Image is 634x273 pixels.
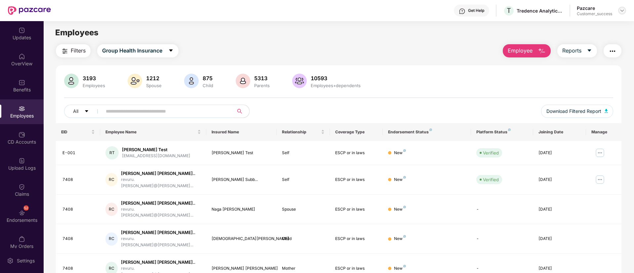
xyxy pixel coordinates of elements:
[253,83,271,88] div: Parents
[19,53,25,60] img: svg+xml;base64,PHN2ZyBpZD0iSG9tZSIgeG1sbnM9Imh0dHA6Ly93d3cudzMub3JnLzIwMDAvc3ZnIiB3aWR0aD0iMjAiIG...
[557,44,597,57] button: Reportscaret-down
[105,203,118,216] div: RC
[503,44,551,57] button: Employee
[145,75,163,82] div: 1212
[19,210,25,216] img: svg+xml;base64,PHN2ZyBpZD0iRW5kb3JzZW1lbnRzIiB4bWxucz0iaHR0cDovL3d3dy53My5vcmcvMjAwMC9zdmciIHdpZH...
[121,170,201,177] div: [PERSON_NAME] [PERSON_NAME]..
[212,150,272,156] div: [PERSON_NAME] Test
[595,174,605,185] img: manageButton
[56,44,91,57] button: Filters
[61,129,90,135] span: EID
[507,7,511,15] span: T
[81,75,106,82] div: 3193
[121,229,201,236] div: [PERSON_NAME] [PERSON_NAME]..
[483,150,499,156] div: Verified
[56,123,100,141] th: EID
[282,265,324,272] div: Mother
[538,236,581,242] div: [DATE]
[309,75,362,82] div: 10593
[212,206,272,213] div: Naga [PERSON_NAME]
[595,148,605,158] img: manageButton
[586,123,621,141] th: Manage
[122,147,190,153] div: [PERSON_NAME] Test
[121,200,201,206] div: [PERSON_NAME] [PERSON_NAME]..
[61,47,69,55] img: svg+xml;base64,PHN2ZyB4bWxucz0iaHR0cDovL3d3dy53My5vcmcvMjAwMC9zdmciIHdpZHRoPSIyNCIgaGVpZ2h0PSIyNC...
[15,257,37,264] div: Settings
[201,83,215,88] div: Child
[292,74,307,88] img: svg+xml;base64,PHN2ZyB4bWxucz0iaHR0cDovL3d3dy53My5vcmcvMjAwMC9zdmciIHhtbG5zOnhsaW5rPSJodHRwOi8vd3...
[233,109,246,114] span: search
[62,265,95,272] div: 7408
[508,47,533,55] span: Employee
[394,265,406,272] div: New
[19,184,25,190] img: svg+xml;base64,PHN2ZyBpZD0iQ2xhaW0iIHhtbG5zPSJodHRwOi8vd3d3LnczLm9yZy8yMDAwL3N2ZyIgd2lkdGg9IjIwIi...
[102,47,162,55] span: Group Health Insurance
[282,236,324,242] div: Child
[62,150,95,156] div: E-001
[335,206,377,213] div: ESCP or in laws
[201,75,215,82] div: 875
[121,177,201,189] div: revuru.[PERSON_NAME]@[PERSON_NAME]...
[587,48,592,54] span: caret-down
[212,236,272,242] div: [DEMOGRAPHIC_DATA][PERSON_NAME]
[64,74,79,88] img: svg+xml;base64,PHN2ZyB4bWxucz0iaHR0cDovL3d3dy53My5vcmcvMjAwMC9zdmciIHhtbG5zOnhsaW5rPSJodHRwOi8vd3...
[309,83,362,88] div: Employees+dependents
[145,83,163,88] div: Spouse
[517,8,563,14] div: Tredence Analytics Solutions Private Limited
[476,129,528,135] div: Platform Status
[394,236,406,242] div: New
[62,206,95,213] div: 7408
[212,177,272,183] div: [PERSON_NAME] Subb...
[403,235,406,238] img: svg+xml;base64,PHN2ZyB4bWxucz0iaHR0cDovL3d3dy53My5vcmcvMjAwMC9zdmciIHdpZHRoPSI4IiBoZWlnaHQ9IjgiIH...
[508,128,511,131] img: svg+xml;base64,PHN2ZyB4bWxucz0iaHR0cDovL3d3dy53My5vcmcvMjAwMC9zdmciIHdpZHRoPSI4IiBoZWlnaHQ9IjgiIH...
[81,83,106,88] div: Employees
[19,105,25,112] img: svg+xml;base64,PHN2ZyBpZD0iRW1wbG95ZWVzIiB4bWxucz0iaHR0cDovL3d3dy53My5vcmcvMjAwMC9zdmciIHdpZHRoPS...
[335,236,377,242] div: ESCP or in laws
[168,48,174,54] span: caret-down
[206,123,277,141] th: Insured Name
[330,123,383,141] th: Coverage Type
[538,206,581,213] div: [DATE]
[73,108,78,115] span: All
[19,131,25,138] img: svg+xml;base64,PHN2ZyBpZD0iQ0RfQWNjb3VudHMiIGRhdGEtbmFtZT0iQ0QgQWNjb3VudHMiIHhtbG5zPSJodHRwOi8vd3...
[577,11,612,17] div: Customer_success
[577,5,612,11] div: Pazcare
[388,129,466,135] div: Endorsement Status
[335,177,377,183] div: ESCP or in laws
[121,206,201,219] div: revuru.[PERSON_NAME]@[PERSON_NAME]...
[282,177,324,183] div: Self
[282,206,324,213] div: Spouse
[19,79,25,86] img: svg+xml;base64,PHN2ZyBpZD0iQmVuZWZpdHMiIHhtbG5zPSJodHRwOi8vd3d3LnczLm9yZy8yMDAwL3N2ZyIgd2lkdGg9Ij...
[105,146,119,159] div: RT
[122,153,190,159] div: [EMAIL_ADDRESS][DOMAIN_NAME]
[100,123,206,141] th: Employee Name
[121,236,201,248] div: revuru.[PERSON_NAME]@[PERSON_NAME]...
[562,47,581,55] span: Reports
[236,74,250,88] img: svg+xml;base64,PHN2ZyB4bWxucz0iaHR0cDovL3d3dy53My5vcmcvMjAwMC9zdmciIHhtbG5zOnhsaW5rPSJodHRwOi8vd3...
[19,157,25,164] img: svg+xml;base64,PHN2ZyBpZD0iVXBsb2FkX0xvZ3MiIGRhdGEtbmFtZT0iVXBsb2FkIExvZ3MiIHhtbG5zPSJodHRwOi8vd3...
[468,8,484,13] div: Get Help
[23,205,29,211] div: 52
[62,236,95,242] div: 7408
[403,206,406,208] img: svg+xml;base64,PHN2ZyB4bWxucz0iaHR0cDovL3d3dy53My5vcmcvMjAwMC9zdmciIHdpZHRoPSI4IiBoZWlnaHQ9IjgiIH...
[105,232,118,246] div: RC
[97,44,178,57] button: Group Health Insurancecaret-down
[483,176,499,183] div: Verified
[538,265,581,272] div: [DATE]
[105,129,196,135] span: Employee Name
[7,257,14,264] img: svg+xml;base64,PHN2ZyBpZD0iU2V0dGluZy0yMHgyMCIgeG1sbnM9Imh0dHA6Ly93d3cudzMub3JnLzIwMDAvc3ZnIiB3aW...
[19,27,25,34] img: svg+xml;base64,PHN2ZyBpZD0iVXBkYXRlZCIgeG1sbnM9Imh0dHA6Ly93d3cudzMub3JnLzIwMDAvc3ZnIiB3aWR0aD0iMj...
[471,224,533,254] td: -
[394,206,406,213] div: New
[335,150,377,156] div: ESCP or in laws
[233,105,250,118] button: search
[282,150,324,156] div: Self
[605,109,608,113] img: svg+xml;base64,PHN2ZyB4bWxucz0iaHR0cDovL3d3dy53My5vcmcvMjAwMC9zdmciIHhtbG5zOnhsaW5rPSJodHRwOi8vd3...
[546,108,601,115] span: Download Filtered Report
[128,74,142,88] img: svg+xml;base64,PHN2ZyB4bWxucz0iaHR0cDovL3d3dy53My5vcmcvMjAwMC9zdmciIHhtbG5zOnhsaW5rPSJodHRwOi8vd3...
[619,8,625,13] img: svg+xml;base64,PHN2ZyBpZD0iRHJvcGRvd24tMzJ4MzIiIHhtbG5zPSJodHRwOi8vd3d3LnczLm9yZy8yMDAwL3N2ZyIgd2...
[471,195,533,224] td: -
[335,265,377,272] div: ESCP or in laws
[71,47,86,55] span: Filters
[538,47,546,55] img: svg+xml;base64,PHN2ZyB4bWxucz0iaHR0cDovL3d3dy53My5vcmcvMjAwMC9zdmciIHhtbG5zOnhsaW5rPSJodHRwOi8vd3...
